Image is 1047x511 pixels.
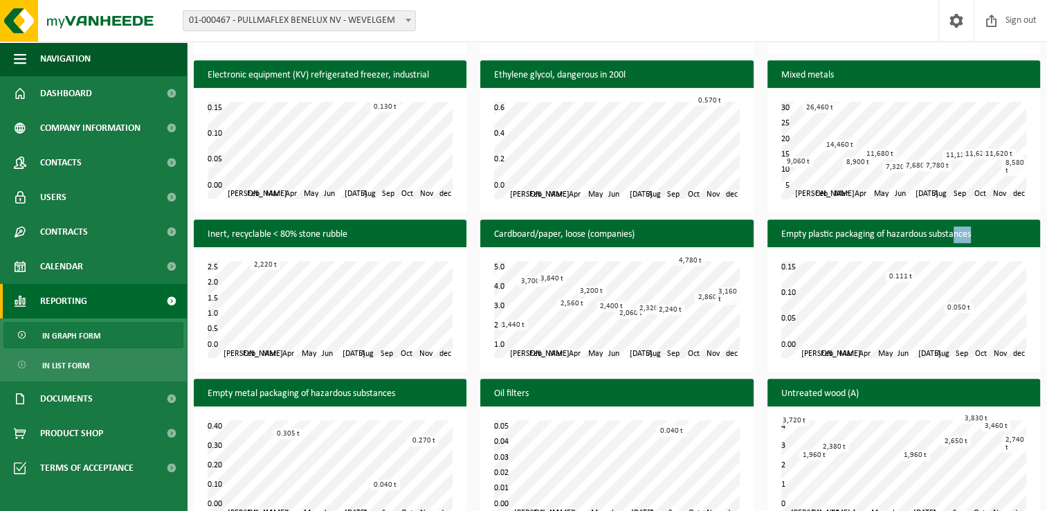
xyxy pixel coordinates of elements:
[943,150,976,161] div: 11,120 t
[715,287,740,305] div: 3,160 t
[823,140,857,150] div: 14,460 t
[819,442,849,452] div: 2,380 t
[982,149,1016,159] div: 11,620 t
[40,249,83,284] span: Calendar
[597,301,626,312] div: 2,400 t
[767,60,1040,91] h3: Mixed metals
[981,421,1011,431] div: 3,460 t
[3,352,183,378] a: In list form
[576,286,606,296] div: 3,200 t
[480,219,753,250] h3: Cardboard/paper, loose (companies)
[518,276,547,287] div: 3,700 t
[695,96,725,106] div: 0.570 t
[616,308,646,319] div: 2,060 t
[962,149,996,159] div: 11,620 t
[843,157,873,168] div: 8,900 t
[922,161,952,171] div: 7,780 t
[40,416,103,451] span: Product Shop
[273,429,303,439] div: 0.305 t
[636,303,666,314] div: 2,320 t
[498,320,528,330] div: 1,440 t
[657,426,686,436] div: 0.040 t
[194,379,466,409] h3: Empty metal packaging of hazardous substances
[183,10,416,31] span: 01-000467 - PULLMAFLEX BENELUX NV - WEVELGEM
[42,352,89,379] span: In list form
[42,323,100,349] span: In graph form
[655,305,685,315] div: 2,240 t
[480,379,753,409] h3: Oil filters
[944,303,974,313] div: 0.050 t
[941,436,971,447] div: 2,650 t
[370,480,400,490] div: 0.040 t
[40,111,140,145] span: Company information
[370,102,400,112] div: 0.130 t
[537,274,567,284] div: 3,840 t
[3,322,183,348] a: In graph form
[767,219,1040,250] h3: Empty plastic packaging of hazardous substances
[799,450,829,460] div: 1,960 t
[961,413,991,424] div: 3,830 t
[767,379,1040,409] h3: Untreated wood (A)
[886,271,916,282] div: 0.111 t
[40,382,93,416] span: Documents
[783,156,813,167] div: 9,060 t
[1002,158,1028,176] div: 8,580 t
[40,145,82,180] span: Contacts
[40,215,88,249] span: Contracts
[1002,435,1028,453] div: 2,740 t
[194,219,466,250] h3: Inert, recyclable < 80% stone rubble
[779,415,809,426] div: 3,720 t
[40,76,92,111] span: Dashboard
[409,436,439,446] div: 0.270 t
[675,256,705,266] div: 4,780 t
[183,11,415,30] span: 01-000467 - PULLMAFLEX BENELUX NV - WEVELGEM
[882,162,912,172] div: 7,320 t
[695,292,725,303] div: 2,860 t
[251,260,280,270] div: 2,220 t
[40,180,66,215] span: Users
[863,149,897,159] div: 11,680 t
[803,102,837,113] div: 26,460 t
[40,284,87,319] span: Reporting
[40,42,91,76] span: Navigation
[557,298,587,309] div: 2,560 t
[40,451,134,485] span: Terms of acceptance
[194,60,466,91] h3: Electronic equipment (KV) refrigerated freezer, industrial
[480,60,753,91] h3: Ethylene glycol, dangerous in 200l
[902,161,932,171] div: 7,680 t
[900,450,930,460] div: 1,960 t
